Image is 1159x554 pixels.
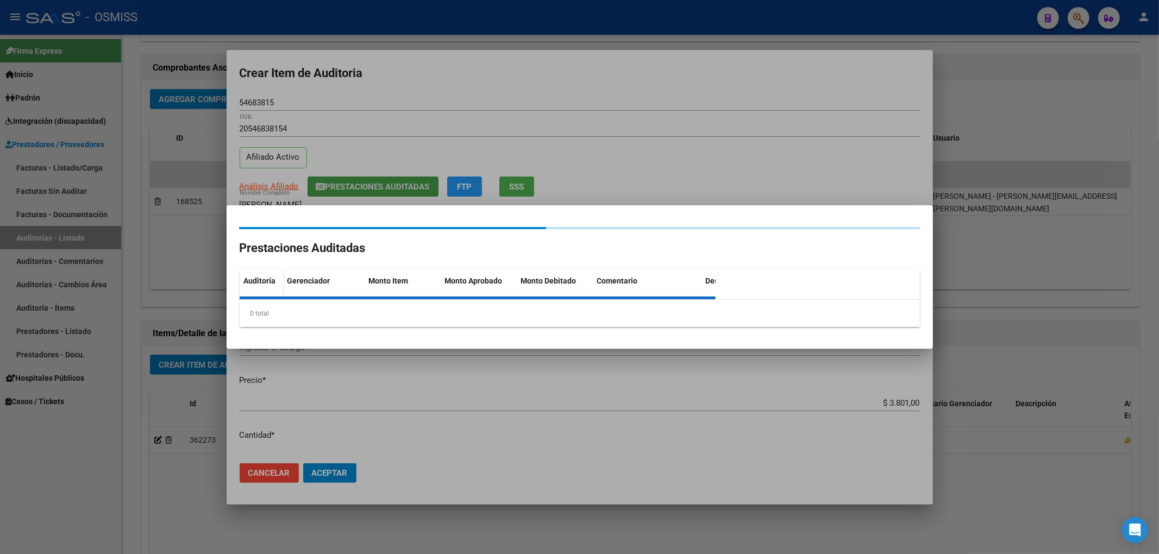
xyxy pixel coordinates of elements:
span: Monto Aprobado [445,276,503,285]
datatable-header-cell: Monto Item [365,269,441,315]
datatable-header-cell: Gerenciador [283,269,365,315]
span: Auditoría [244,276,276,285]
span: Gerenciador [287,276,330,285]
span: Descripción [706,276,747,285]
div: 0 total [240,300,920,327]
span: Monto Debitado [521,276,577,285]
div: Open Intercom Messenger [1122,517,1148,543]
datatable-header-cell: Auditoría [240,269,283,315]
datatable-header-cell: Monto Aprobado [441,269,517,315]
datatable-header-cell: Descripción [701,269,810,315]
datatable-header-cell: Comentario [593,269,701,315]
span: Monto Item [369,276,409,285]
h2: Prestaciones Auditadas [240,238,920,259]
span: Comentario [597,276,638,285]
datatable-header-cell: Monto Debitado [517,269,593,315]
